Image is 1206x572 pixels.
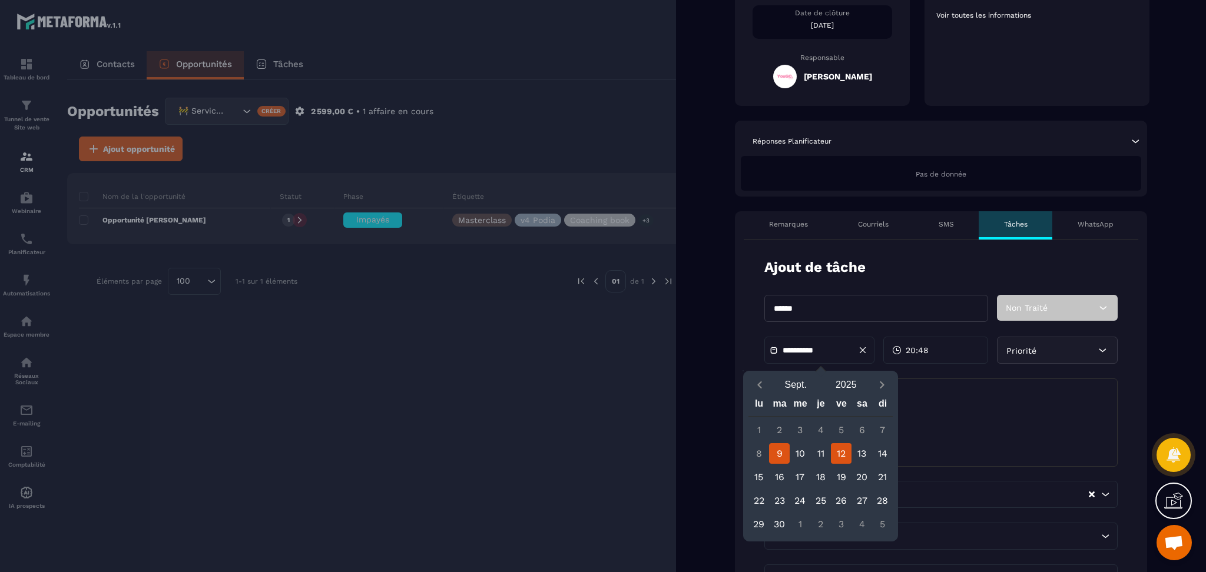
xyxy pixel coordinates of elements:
[852,467,872,487] div: 20
[748,395,769,416] div: lu
[831,420,852,440] div: 5
[844,530,1098,543] input: Search for option
[906,344,929,356] span: 20:48
[810,467,831,487] div: 18
[753,54,892,62] p: Responsable
[790,514,810,534] div: 1
[872,420,893,440] div: 7
[748,467,769,487] div: 15
[748,377,770,393] button: Previous month
[804,72,872,81] h5: [PERSON_NAME]
[831,514,852,534] div: 3
[748,420,769,440] div: 1
[872,395,893,416] div: di
[810,420,831,440] div: 4
[790,490,810,511] div: 24
[748,490,769,511] div: 22
[1157,525,1192,560] div: Ouvrir le chat
[852,514,872,534] div: 4
[770,375,821,395] button: Open months overlay
[831,443,852,464] div: 12
[769,514,790,534] div: 30
[810,514,831,534] div: 2
[753,8,892,18] p: Date de clôture
[831,490,852,511] div: 26
[748,420,893,534] div: Calendar days
[769,443,790,464] div: 9
[1006,346,1036,355] span: Priorité
[748,395,893,534] div: Calendar wrapper
[852,490,872,511] div: 27
[1004,220,1028,229] p: Tâches
[872,514,893,534] div: 5
[858,220,889,229] p: Courriels
[753,21,892,30] p: [DATE]
[810,395,831,416] div: je
[790,420,810,440] div: 3
[769,490,790,511] div: 23
[790,443,810,464] div: 10
[748,443,769,464] div: 8
[810,443,831,464] div: 11
[916,170,966,178] span: Pas de donnée
[1078,220,1114,229] p: WhatsApp
[810,490,831,511] div: 25
[831,395,852,416] div: ve
[852,420,872,440] div: 6
[844,488,1088,501] input: Search for option
[831,467,852,487] div: 19
[939,220,954,229] p: SMS
[872,467,893,487] div: 21
[1089,490,1095,499] button: Clear Selected
[764,523,1118,550] div: Search for option
[769,395,790,416] div: ma
[872,490,893,511] div: 28
[769,220,808,229] p: Remarques
[790,395,810,416] div: me
[769,467,790,487] div: 16
[852,395,872,416] div: sa
[852,443,872,464] div: 13
[1006,303,1048,312] span: Non Traité
[871,377,893,393] button: Next month
[821,375,872,395] button: Open years overlay
[753,137,831,146] p: Réponses Planificateur
[936,11,1138,20] p: Voir toutes les informations
[764,258,866,277] p: Ajout de tâche
[764,481,1118,508] div: Search for option
[748,514,769,534] div: 29
[769,420,790,440] div: 2
[872,443,893,464] div: 14
[790,467,810,487] div: 17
